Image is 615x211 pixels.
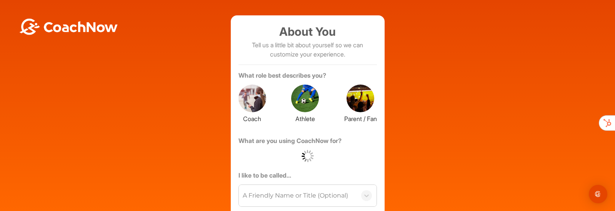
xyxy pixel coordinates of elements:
[302,150,314,162] img: G6gVgL6ErOh57ABN0eRmCEwV0I4iEi4d8EwaPGI0tHgoAbU4EAHFLEQAh+QQFCgALACwIAA4AGAASAAAEbHDJSesaOCdk+8xg...
[238,40,377,59] p: Tell us a little bit about yourself so we can customize your experience.
[589,185,607,203] div: Open Intercom Messenger
[344,112,377,123] label: Parent / Fan
[238,71,377,83] label: What role best describes you?
[238,171,377,183] label: I like to be called...
[291,112,319,123] label: Athlete
[243,191,348,200] div: A Friendly Name or Title (Optional)
[238,136,377,148] label: What are you using CoachNow for?
[238,23,377,40] h1: About You
[18,18,118,35] img: BwLJSsUCoWCh5upNqxVrqldRgqLPVwmV24tXu5FoVAoFEpwwqQ3VIfuoInZCoVCoTD4vwADAC3ZFMkVEQFDAAAAAElFTkSuQmCC
[238,112,266,123] label: Coach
